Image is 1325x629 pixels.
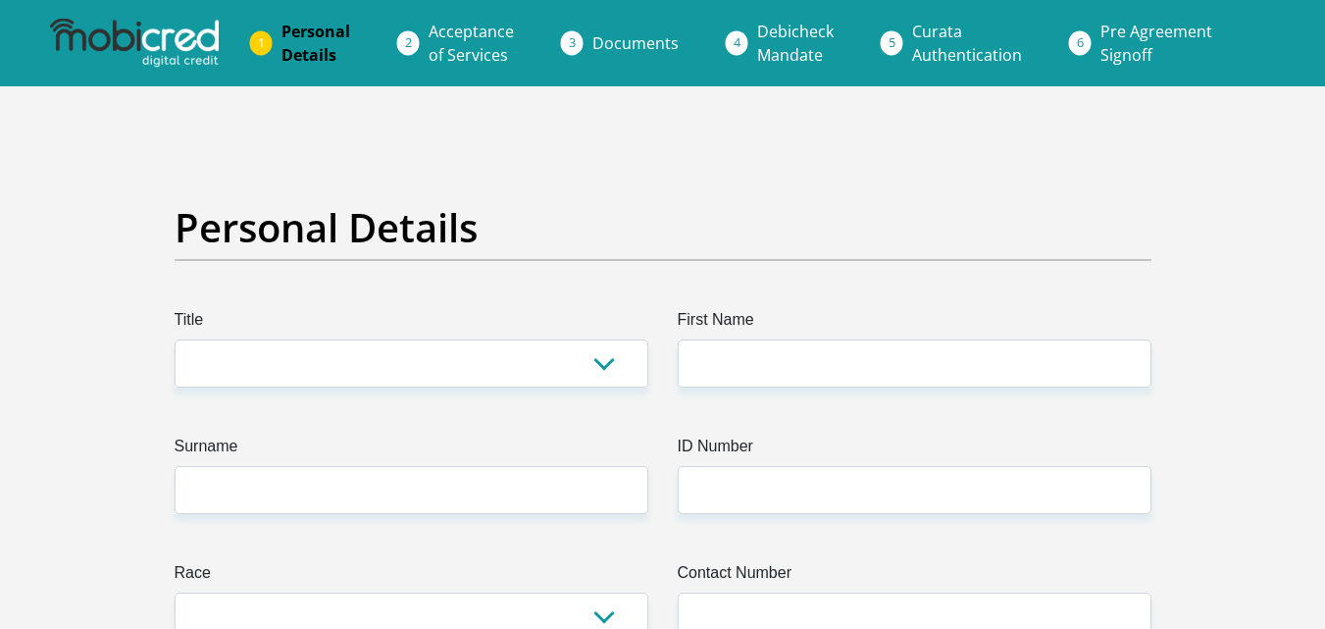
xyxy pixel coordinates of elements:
a: Acceptanceof Services [413,12,530,75]
input: Surname [175,466,648,514]
a: Documents [577,24,694,63]
label: ID Number [678,435,1151,466]
label: First Name [678,308,1151,340]
a: CurataAuthentication [896,12,1038,75]
label: Race [175,561,648,593]
label: Contact Number [678,561,1151,593]
input: ID Number [678,466,1151,514]
label: Title [175,308,648,340]
span: Acceptance of Services [429,21,514,66]
span: Debicheck Mandate [757,21,834,66]
span: Curata Authentication [912,21,1022,66]
a: PersonalDetails [266,12,366,75]
span: Pre Agreement Signoff [1100,21,1212,66]
h2: Personal Details [175,204,1151,251]
label: Surname [175,435,648,466]
span: Documents [592,32,679,54]
img: mobicred logo [50,19,219,68]
a: Pre AgreementSignoff [1085,12,1228,75]
a: DebicheckMandate [741,12,849,75]
span: Personal Details [281,21,350,66]
input: First Name [678,340,1151,388]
